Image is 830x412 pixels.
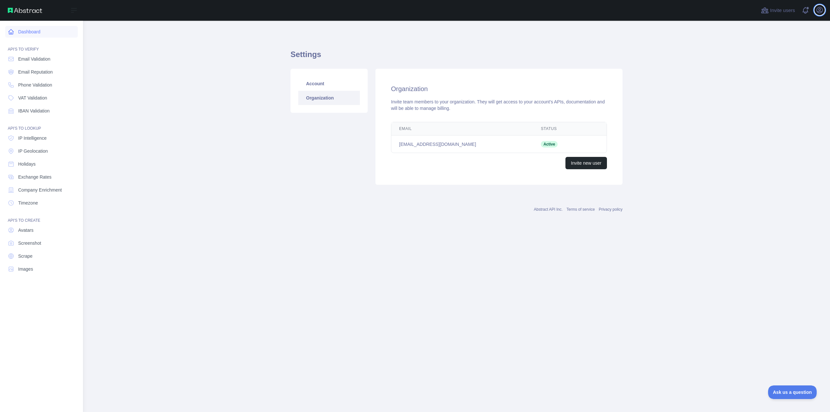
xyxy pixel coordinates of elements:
[18,82,52,88] span: Phone Validation
[5,132,78,144] a: IP Intelligence
[290,49,622,65] h1: Settings
[5,145,78,157] a: IP Geolocation
[5,263,78,275] a: Images
[18,227,33,233] span: Avatars
[5,224,78,236] a: Avatars
[5,118,78,131] div: API'S TO LOOKUP
[768,385,817,399] iframe: Toggle Customer Support
[18,240,41,246] span: Screenshot
[18,56,50,62] span: Email Validation
[298,77,360,91] a: Account
[760,5,796,16] button: Invite users
[5,39,78,52] div: API'S TO VERIFY
[534,207,563,212] a: Abstract API Inc.
[5,171,78,183] a: Exchange Rates
[5,53,78,65] a: Email Validation
[5,197,78,209] a: Timezone
[5,105,78,117] a: IBAN Validation
[391,135,533,153] td: [EMAIL_ADDRESS][DOMAIN_NAME]
[391,99,607,112] div: Invite team members to your organization. They will get access to your account's APIs, documentat...
[541,141,558,147] span: Active
[5,250,78,262] a: Scrape
[18,161,36,167] span: Holidays
[533,122,583,135] th: Status
[5,66,78,78] a: Email Reputation
[18,148,48,154] span: IP Geolocation
[391,122,533,135] th: Email
[18,174,52,180] span: Exchange Rates
[18,135,47,141] span: IP Intelligence
[5,79,78,91] a: Phone Validation
[391,84,607,93] h2: Organization
[8,8,42,13] img: Abstract API
[5,210,78,223] div: API'S TO CREATE
[599,207,622,212] a: Privacy policy
[18,95,47,101] span: VAT Validation
[18,108,50,114] span: IBAN Validation
[18,253,32,259] span: Scrape
[18,200,38,206] span: Timezone
[18,266,33,272] span: Images
[18,69,53,75] span: Email Reputation
[18,187,62,193] span: Company Enrichment
[5,92,78,104] a: VAT Validation
[5,237,78,249] a: Screenshot
[298,91,360,105] a: Organization
[566,207,595,212] a: Terms of service
[5,184,78,196] a: Company Enrichment
[5,158,78,170] a: Holidays
[770,7,795,14] span: Invite users
[5,26,78,38] a: Dashboard
[565,157,607,169] button: Invite new user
